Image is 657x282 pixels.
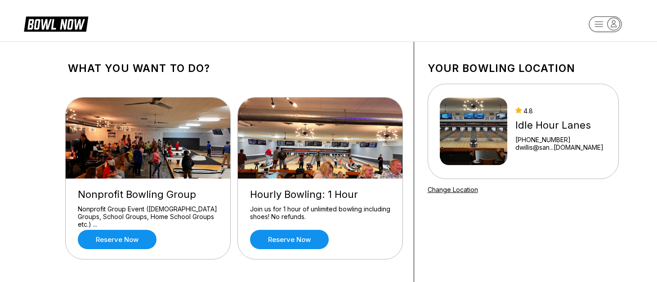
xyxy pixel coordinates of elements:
[78,230,156,249] a: Reserve now
[515,143,603,151] a: dwillis@san...[DOMAIN_NAME]
[250,205,390,221] div: Join us for 1 hour of unlimited bowling including shoes! No refunds.
[66,98,231,179] img: Nonprofit Bowling Group
[515,136,603,143] div: [PHONE_NUMBER]
[78,205,218,221] div: Nonprofit Group Event ([DEMOGRAPHIC_DATA] Groups, School Groups, Home School Groups etc.) ...
[428,62,619,75] h1: Your bowling location
[238,98,403,179] img: Hourly Bowling: 1 Hour
[515,119,603,131] div: Idle Hour Lanes
[78,188,218,201] div: Nonprofit Bowling Group
[440,98,507,165] img: Idle Hour Lanes
[515,107,603,115] div: 4.8
[250,230,329,249] a: Reserve now
[68,62,400,75] h1: What you want to do?
[250,188,390,201] div: Hourly Bowling: 1 Hour
[428,186,478,193] a: Change Location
